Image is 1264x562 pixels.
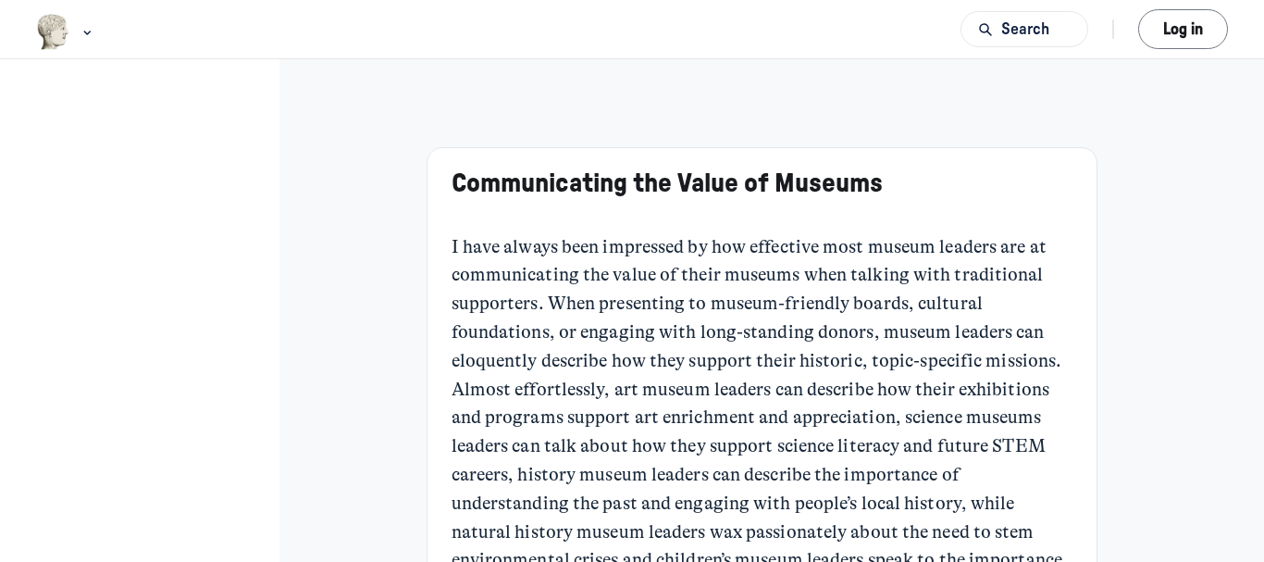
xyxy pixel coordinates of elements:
[960,11,1088,47] button: Search
[36,12,96,52] button: Museums as Progress logo
[452,170,883,197] a: Communicating the Value of Museums
[1138,9,1228,49] button: Log in
[36,14,70,50] img: Museums as Progress logo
